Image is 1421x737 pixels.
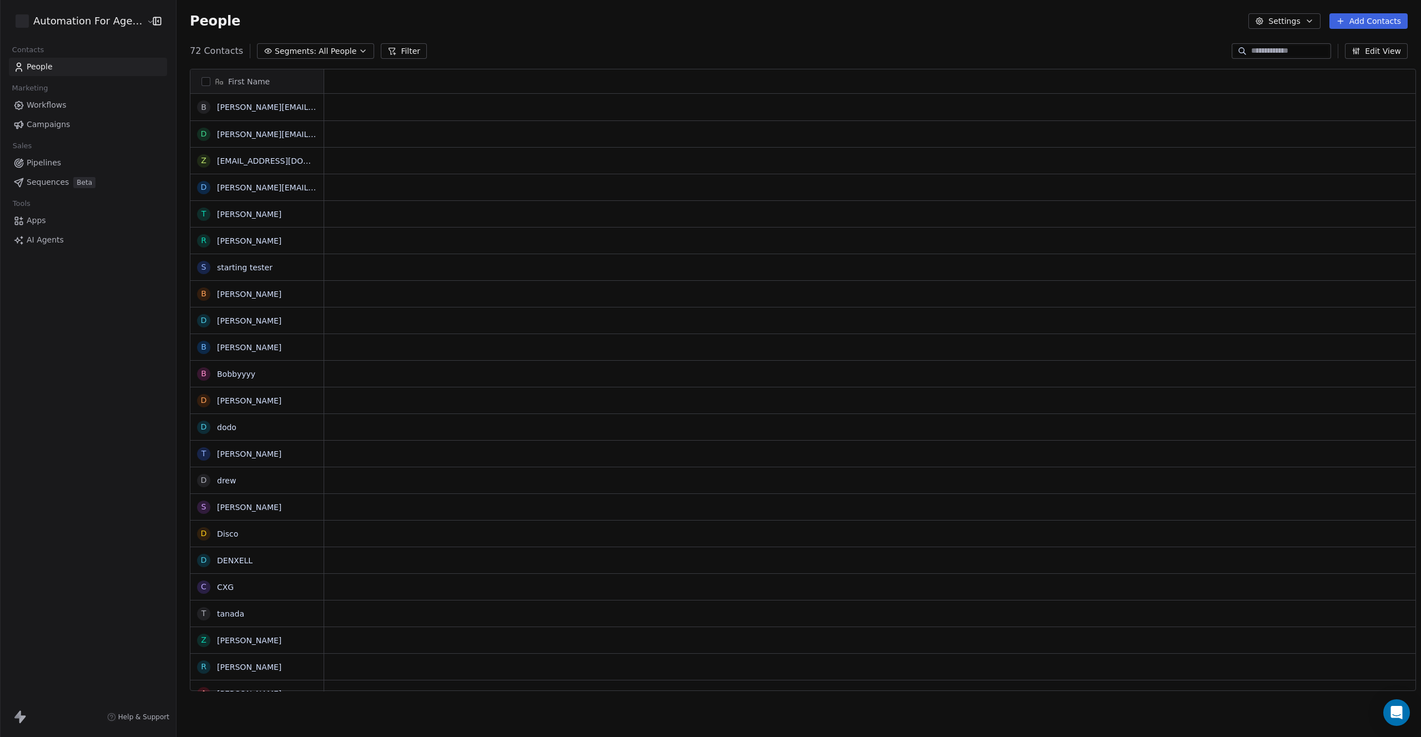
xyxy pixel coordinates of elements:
[190,69,324,93] div: First Name
[9,96,167,114] a: Workflows
[201,368,206,380] div: B
[1383,699,1410,726] div: Open Intercom Messenger
[27,234,64,246] span: AI Agents
[1345,43,1408,59] button: Edit View
[381,43,427,59] button: Filter
[118,713,169,721] span: Help & Support
[9,211,167,230] a: Apps
[9,173,167,191] a: SequencesBeta
[201,155,206,166] div: z
[190,44,243,58] span: 72 Contacts
[217,157,353,165] a: [EMAIL_ADDRESS][DOMAIN_NAME]
[9,231,167,249] a: AI Agents
[201,395,207,406] div: d
[27,215,46,226] span: Apps
[201,261,206,273] div: s
[217,396,281,405] a: [PERSON_NAME]
[201,181,207,193] div: d
[201,501,206,513] div: S
[27,61,53,73] span: People
[217,423,236,432] a: dodo
[217,556,253,565] a: DENXELL
[217,689,281,698] a: [PERSON_NAME]
[217,450,281,458] a: [PERSON_NAME]
[27,99,67,111] span: Workflows
[201,554,207,566] div: D
[201,634,206,646] div: z
[8,138,37,154] span: Sales
[217,370,255,378] a: Bobbyyyy
[217,663,281,672] a: [PERSON_NAME]
[27,157,61,169] span: Pipelines
[201,341,206,353] div: b
[217,529,238,538] a: Disco
[9,154,167,172] a: Pipelines
[201,421,207,433] div: d
[201,208,206,220] div: T
[217,290,281,299] a: [PERSON_NAME]
[190,94,324,691] div: grid
[228,76,270,87] span: First Name
[217,503,281,512] a: [PERSON_NAME]
[27,176,69,188] span: Sequences
[9,115,167,134] a: Campaigns
[217,236,281,245] a: [PERSON_NAME]
[319,46,356,57] span: All People
[1329,13,1408,29] button: Add Contacts
[201,528,207,539] div: D
[275,46,316,57] span: Segments:
[217,636,281,645] a: [PERSON_NAME]
[13,12,139,31] button: Automation For Agencies
[217,263,273,272] a: starting tester
[201,608,206,619] div: t
[201,128,207,140] div: d
[9,58,167,76] a: People
[217,476,236,485] a: drew
[201,235,206,246] div: r
[27,119,70,130] span: Campaigns
[201,581,206,593] div: C
[217,130,482,139] a: [PERSON_NAME][EMAIL_ADDRESS][PERSON_NAME][DOMAIN_NAME]
[33,14,144,28] span: Automation For Agencies
[217,183,417,192] a: [PERSON_NAME][EMAIL_ADDRESS][DOMAIN_NAME]
[217,103,482,112] a: [PERSON_NAME][EMAIL_ADDRESS][PERSON_NAME][DOMAIN_NAME]
[190,13,240,29] span: People
[201,474,207,486] div: d
[73,177,95,188] span: Beta
[201,661,206,673] div: R
[201,288,206,300] div: b
[7,42,49,58] span: Contacts
[201,448,206,460] div: T
[8,195,35,212] span: Tools
[201,315,207,326] div: d
[201,688,206,699] div: A
[217,210,281,219] a: [PERSON_NAME]
[217,343,281,352] a: [PERSON_NAME]
[107,713,169,721] a: Help & Support
[1248,13,1320,29] button: Settings
[201,102,206,113] div: b
[7,80,53,97] span: Marketing
[217,609,244,618] a: tanada
[217,316,281,325] a: [PERSON_NAME]
[217,583,234,592] a: CXG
